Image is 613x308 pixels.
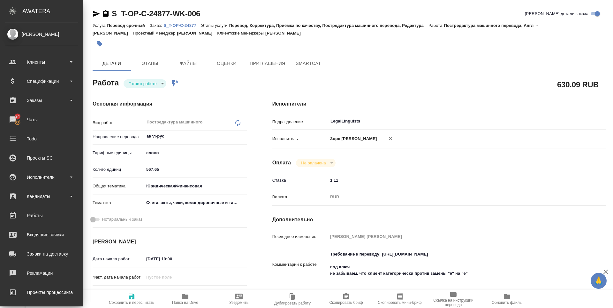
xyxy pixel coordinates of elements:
[5,172,78,182] div: Исполнители
[158,290,212,308] button: Папка на Drive
[5,96,78,105] div: Заказы
[274,301,311,305] span: Дублировать работу
[127,81,159,86] button: Готов к работе
[93,166,144,173] p: Кол-во единиц
[2,227,81,243] a: Входящие заявки
[5,134,78,144] div: Todo
[2,112,81,128] a: 24Чаты
[266,290,319,308] button: Дублировать работу
[557,79,599,90] h2: 630.09 RUB
[102,10,110,18] button: Скопировать ссылку
[93,183,144,189] p: Общая тематика
[2,150,81,166] a: Проекты SC
[329,300,363,305] span: Скопировать бриф
[5,230,78,240] div: Входящие заявки
[201,23,229,28] p: Этапы услуги
[211,59,242,67] span: Оценки
[5,31,78,38] div: [PERSON_NAME]
[480,290,534,308] button: Обновить файлы
[144,289,200,298] input: ✎ Введи что-нибудь
[591,273,607,289] button: 🙏
[272,159,291,167] h4: Оплата
[492,300,523,305] span: Обновить файлы
[93,134,144,140] p: Направление перевода
[93,76,119,88] h2: Работа
[272,136,328,142] p: Исполнитель
[107,23,150,28] p: Перевод срочный
[525,11,588,17] span: [PERSON_NAME] детали заказа
[217,31,265,36] p: Клиентские менеджеры
[328,232,578,241] input: Пустое поле
[93,10,100,18] button: Скопировать ссылку для ЯМессенджера
[272,100,606,108] h4: Исполнители
[163,23,201,28] p: S_T-OP-C-24877
[328,136,377,142] p: Зоря [PERSON_NAME]
[93,120,144,126] p: Вид работ
[299,160,328,166] button: Не оплачена
[378,300,421,305] span: Скопировать мини-бриф
[296,159,335,167] div: Готов к работе
[93,238,247,246] h4: [PERSON_NAME]
[2,284,81,300] a: Проекты процессинга
[96,59,127,67] span: Детали
[173,59,204,67] span: Файлы
[373,290,427,308] button: Скопировать мини-бриф
[328,192,578,202] div: RUB
[593,274,604,288] span: 🙏
[430,298,476,307] span: Ссылка на инструкции перевода
[144,254,200,264] input: ✎ Введи что-нибудь
[5,268,78,278] div: Рекламации
[133,31,177,36] p: Проектный менеджер
[250,59,285,67] span: Приглашения
[319,290,373,308] button: Скопировать бриф
[293,59,324,67] span: SmartCat
[243,136,245,137] button: Open
[5,76,78,86] div: Спецификации
[144,197,247,208] div: Счета, акты, чеки, командировочные и таможенные документы
[328,288,578,298] textarea: /Clients/Т-ОП-С_Русал Глобал Менеджмент/Orders/S_T-OP-C-24877/Translated/S_T-OP-C-24877-WK-006
[150,23,163,28] p: Заказ:
[5,192,78,201] div: Кандидаты
[265,31,306,36] p: [PERSON_NAME]
[93,150,144,156] p: Тарифные единицы
[109,300,154,305] span: Сохранить и пересчитать
[2,246,81,262] a: Заявки на доставку
[112,9,200,18] a: S_T-OP-C-24877-WK-006
[2,131,81,147] a: Todo
[93,23,107,28] p: Услуга
[5,288,78,297] div: Проекты процессинга
[124,79,166,88] div: Готов к работе
[272,177,328,184] p: Ставка
[272,216,606,224] h4: Дополнительно
[93,256,144,262] p: Дата начала работ
[575,121,576,122] button: Open
[163,22,201,28] a: S_T-OP-C-24877
[11,113,24,120] span: 24
[229,23,428,28] p: Перевод, Корректура, Приёмка по качеству, Постредактура машинного перевода, Редактура
[272,261,328,268] p: Комментарий к работе
[144,147,247,158] div: слово
[144,181,247,192] div: Юридическая/Финансовая
[229,300,248,305] span: Уведомить
[5,211,78,220] div: Работы
[2,265,81,281] a: Рекламации
[93,274,144,280] p: Факт. дата начала работ
[5,249,78,259] div: Заявки на доставку
[144,165,247,174] input: ✎ Введи что-нибудь
[93,37,107,51] button: Добавить тэг
[428,23,444,28] p: Работа
[144,272,200,282] input: Пустое поле
[135,59,165,67] span: Этапы
[328,176,578,185] input: ✎ Введи что-нибудь
[212,290,266,308] button: Уведомить
[5,115,78,124] div: Чаты
[427,290,480,308] button: Ссылка на инструкции перевода
[102,216,142,223] span: Нотариальный заказ
[328,249,578,279] textarea: Требование к переводу: [URL][DOMAIN_NAME] под ключ не забываем. что клиент категорически против з...
[93,100,247,108] h4: Основная информация
[177,31,217,36] p: [PERSON_NAME]
[5,153,78,163] div: Проекты SC
[2,208,81,224] a: Работы
[272,233,328,240] p: Последнее изменение
[272,119,328,125] p: Подразделение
